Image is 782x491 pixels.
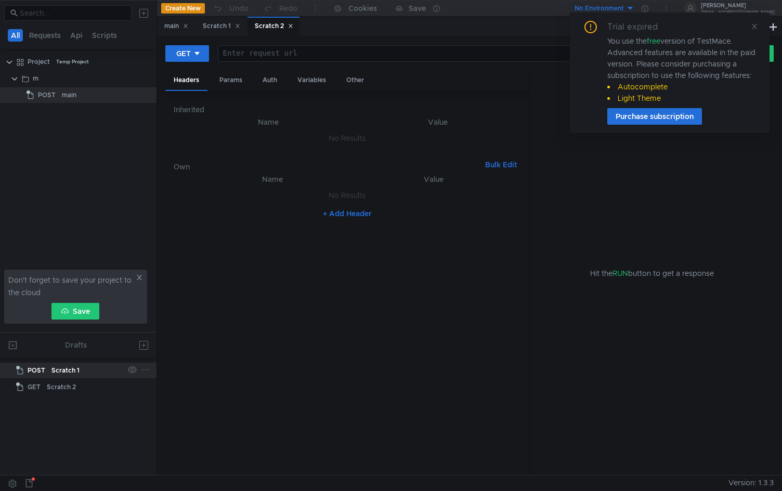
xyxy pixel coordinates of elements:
[229,2,249,15] div: Undo
[647,36,660,46] span: free
[26,29,64,42] button: Requests
[33,71,38,86] div: m
[289,71,334,90] div: Variables
[701,10,775,14] div: [EMAIL_ADDRESS][DOMAIN_NAME]
[165,71,207,91] div: Headers
[47,379,76,395] div: Scratch 2
[607,21,670,33] div: Trial expired
[20,7,125,19] input: Search...
[65,339,87,351] div: Drafts
[28,379,41,395] span: GET
[51,363,80,378] div: Scratch 1
[701,3,775,8] div: [PERSON_NAME]
[279,2,297,15] div: Redo
[38,87,56,103] span: POST
[176,48,191,59] div: GET
[409,5,426,12] div: Save
[8,274,134,299] span: Don't forget to save your project to the cloud
[255,21,293,32] div: Scratch 2
[612,269,628,278] span: RUN
[205,1,256,16] button: Undo
[174,161,481,173] h6: Own
[67,29,86,42] button: Api
[56,54,89,70] div: Temp Project
[174,103,521,116] h6: Inherited
[203,21,240,32] div: Scratch 1
[354,173,513,185] th: Value
[607,35,757,104] div: You use the version of TestMace. Advanced features are available in the paid version. Please cons...
[338,71,372,90] div: Other
[51,303,99,320] button: Save
[164,21,188,32] div: main
[590,268,714,279] span: Hit the button to get a response
[575,4,624,14] div: No Environment
[254,71,285,90] div: Auth
[348,2,377,15] div: Cookies
[211,71,251,90] div: Params
[89,29,120,42] button: Scripts
[481,158,521,171] button: Bulk Edit
[728,475,774,490] span: Version: 1.3.3
[607,81,757,92] li: Autocomplete
[28,54,50,70] div: Project
[161,3,205,14] button: Create New
[28,363,45,378] span: POST
[8,29,23,42] button: All
[607,92,757,104] li: Light Theme
[62,87,76,103] div: main
[165,45,209,62] button: GET
[182,116,355,128] th: Name
[256,1,305,16] button: Redo
[355,116,521,128] th: Value
[319,207,376,220] button: + Add Header
[607,108,702,125] button: Purchase subscription
[329,134,366,143] nz-embed-empty: No Results
[329,191,366,200] nz-embed-empty: No Results
[190,173,355,185] th: Name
